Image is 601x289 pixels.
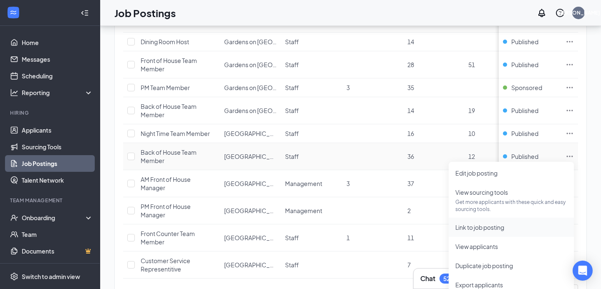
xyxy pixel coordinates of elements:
[407,130,414,137] span: 16
[281,224,342,251] td: Staff
[224,261,285,269] span: [GEOGRAPHIC_DATA]
[224,207,285,214] span: [GEOGRAPHIC_DATA]
[22,226,93,243] a: Team
[285,234,299,241] span: Staff
[22,88,93,97] div: Reporting
[281,251,342,279] td: Staff
[220,251,281,279] td: Tamarac Square
[224,234,285,241] span: [GEOGRAPHIC_DATA]
[407,38,414,45] span: 14
[281,170,342,197] td: Management
[511,60,538,69] span: Published
[10,109,91,116] div: Hiring
[224,107,318,114] span: Gardens on [GEOGRAPHIC_DATA]
[10,197,91,204] div: Team Management
[220,78,281,97] td: Gardens on Havana
[407,234,414,241] span: 11
[220,197,281,224] td: Tamarac Square
[81,9,89,17] svg: Collapse
[455,281,503,289] span: Export applicants
[407,84,414,91] span: 35
[566,106,574,115] svg: Ellipses
[141,84,190,91] span: PM Team Member
[455,224,504,231] span: Link to job posting
[114,6,176,20] h1: Job Postings
[346,234,350,241] span: 1
[224,61,318,68] span: Gardens on [GEOGRAPHIC_DATA]
[141,148,197,164] span: Back of House Team Member
[346,180,350,187] span: 3
[557,9,600,16] div: [PERSON_NAME]
[468,107,475,114] span: 19
[224,130,285,137] span: [GEOGRAPHIC_DATA]
[346,84,350,91] span: 3
[566,152,574,161] svg: Ellipses
[220,224,281,251] td: Tamarac Square
[407,207,411,214] span: 2
[511,83,542,92] span: Sponsored
[281,197,342,224] td: Management
[22,214,86,222] div: Onboarding
[224,180,285,187] span: [GEOGRAPHIC_DATA]
[22,34,93,51] a: Home
[537,8,547,18] svg: Notifications
[455,169,497,177] span: Edit job posting
[22,138,93,155] a: Sourcing Tools
[455,262,513,269] span: Duplicate job posting
[22,172,93,188] a: Talent Network
[566,129,574,138] svg: Ellipses
[573,261,593,281] div: Open Intercom Messenger
[285,180,322,187] span: Management
[285,130,299,137] span: Staff
[220,124,281,143] td: Tamarac Square
[224,153,285,160] span: [GEOGRAPHIC_DATA]
[285,207,322,214] span: Management
[22,243,93,259] a: DocumentsCrown
[22,259,93,276] a: SurveysCrown
[566,38,574,46] svg: Ellipses
[22,122,93,138] a: Applicants
[285,61,299,68] span: Staff
[443,275,450,282] div: 52
[10,88,18,97] svg: Analysis
[281,97,342,124] td: Staff
[468,61,475,68] span: 51
[281,33,342,51] td: Staff
[22,51,93,68] a: Messages
[141,103,197,118] span: Back of House Team Member
[555,8,565,18] svg: QuestionInfo
[224,38,318,45] span: Gardens on [GEOGRAPHIC_DATA]
[285,107,299,114] span: Staff
[220,97,281,124] td: Gardens on Havana
[9,8,18,17] svg: WorkstreamLogo
[285,153,299,160] span: Staff
[220,51,281,78] td: Gardens on Havana
[511,152,538,161] span: Published
[511,38,538,46] span: Published
[220,33,281,51] td: Gardens on Havana
[10,272,18,281] svg: Settings
[141,176,191,191] span: AM Front of House Manager
[141,38,189,45] span: Dining Room Host
[468,130,475,137] span: 10
[511,106,538,115] span: Published
[566,83,574,92] svg: Ellipses
[407,180,414,187] span: 37
[22,68,93,84] a: Scheduling
[455,243,498,250] span: View applicants
[407,261,411,269] span: 7
[455,188,508,196] span: View sourcing tools
[220,143,281,170] td: Tamarac Square
[10,214,18,222] svg: UserCheck
[281,51,342,78] td: Staff
[224,84,318,91] span: Gardens on [GEOGRAPHIC_DATA]
[468,153,475,160] span: 12
[220,170,281,197] td: Tamarac Square
[281,124,342,143] td: Staff
[455,199,567,213] p: Get more applicants with these quick and easy sourcing tools.
[141,57,197,73] span: Front of House Team Member
[285,261,299,269] span: Staff
[281,143,342,170] td: Staff
[407,107,414,114] span: 14
[407,61,414,68] span: 28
